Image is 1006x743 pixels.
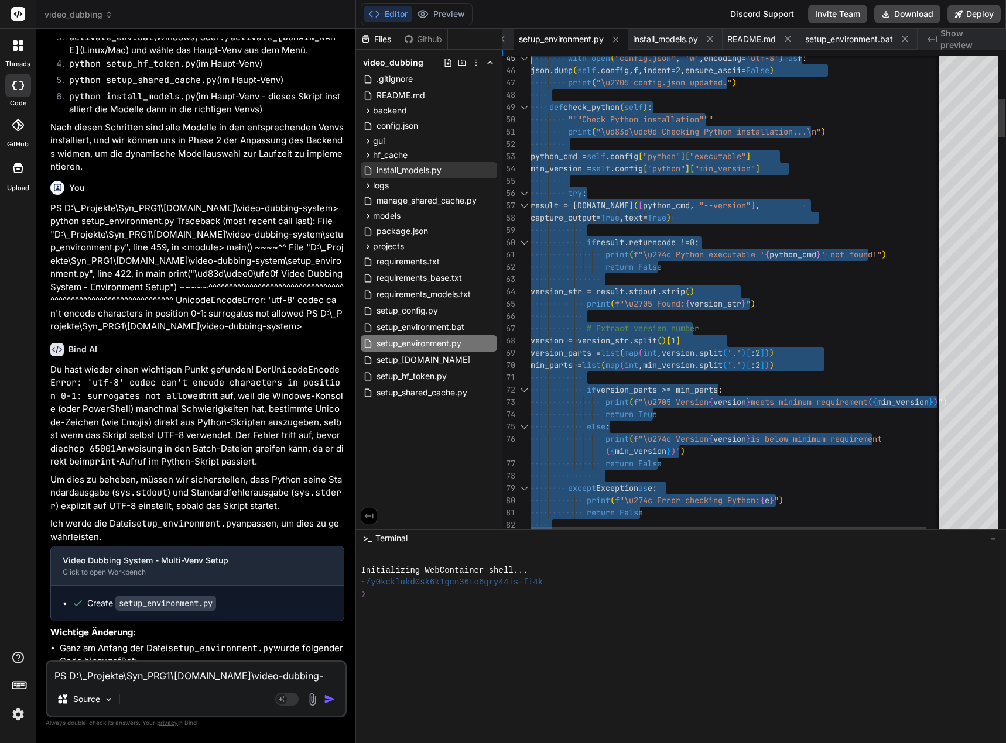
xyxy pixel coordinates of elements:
[587,421,605,432] span: else
[361,576,543,588] span: ~/y0kcklukd0sk6k1gcn36to6gry44is-fi4k
[131,518,237,529] code: setup_environment.py
[620,348,624,358] span: (
[751,298,755,309] span: )
[713,434,746,444] span: version
[676,446,680,456] span: "
[373,105,407,116] span: backend
[516,199,532,212] div: Click to collapse the range.
[657,348,662,358] span: ,
[680,151,685,161] span: ]
[375,353,471,367] span: setup_[DOMAIN_NAME]
[882,249,887,260] span: )
[63,567,313,577] div: Click to open Workbench
[563,102,620,112] span: check_python
[769,495,774,505] span: }
[596,384,718,395] span: version_parts >= min_parts
[363,532,372,544] span: >_
[605,458,634,469] span: return
[587,151,605,161] span: self
[620,212,624,223] span: ,
[940,27,997,51] span: Show preview
[634,249,765,260] span: f"\u274c Python executable '
[746,434,751,444] span: }
[624,348,638,358] span: map
[620,102,624,112] span: (
[50,517,344,544] p: Ich werde die Datei anpassen, um dies zu gewährleisten.
[7,139,29,149] label: GitHub
[502,310,515,322] div: 66
[615,298,685,309] span: f"\u2705 Found:
[629,249,634,260] span: (
[624,102,643,112] span: self
[755,200,760,211] span: ,
[306,693,319,706] img: attachment
[624,360,638,370] span: int
[755,163,760,174] span: ]
[727,360,741,370] span: '.'
[723,348,727,358] span: (
[746,397,751,407] span: }
[699,200,751,211] span: "--version"
[568,188,582,198] span: try
[5,59,30,69] label: threads
[988,529,999,548] button: −
[69,58,196,70] code: python setup_hf_token.py
[629,434,634,444] span: (
[375,320,466,334] span: setup_environment.bat
[568,77,591,88] span: print
[502,150,515,163] div: 53
[373,240,404,252] span: projects
[638,360,643,370] span: ,
[634,200,638,211] span: (
[582,360,601,370] span: list
[502,396,515,408] div: 73
[412,6,470,22] button: Preview
[751,200,755,211] span: ]
[502,322,515,335] div: 67
[587,323,699,333] span: # Extract version number
[685,286,690,297] span: (
[610,163,643,174] span: .config
[685,163,690,174] span: ]
[638,151,643,161] span: [
[666,212,671,223] span: )
[990,532,997,544] span: −
[502,89,515,101] div: 48
[587,507,615,518] span: return
[605,397,629,407] span: print
[690,298,741,309] span: version_str
[587,298,610,309] span: print
[502,433,515,445] div: 76
[587,237,596,247] span: if
[615,446,666,456] span: min_version
[872,397,877,407] span: {
[751,434,882,444] span: is below minimum requirement
[502,347,515,359] div: 69
[519,33,604,45] span: setup_environment.py
[69,91,196,102] code: python install_models.py
[373,210,401,222] span: models
[516,236,532,249] div: Click to collapse the range.
[502,408,515,421] div: 74
[605,446,610,456] span: (
[751,397,868,407] span: meets minimum requirement
[765,249,769,260] span: {
[502,64,515,77] div: 46
[638,409,657,419] span: True
[375,254,441,269] span: requirements.txt
[666,446,671,456] span: }
[690,286,694,297] span: )
[643,151,680,161] span: "python"
[587,384,596,395] span: if
[610,495,615,505] span: (
[90,456,116,467] code: print
[568,126,591,137] span: print
[671,446,676,456] span: )
[502,175,515,187] div: 55
[605,409,634,419] span: return
[868,397,872,407] span: (
[7,183,29,193] label: Upload
[657,335,662,346] span: (
[356,33,399,45] div: Files
[933,397,938,407] span: )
